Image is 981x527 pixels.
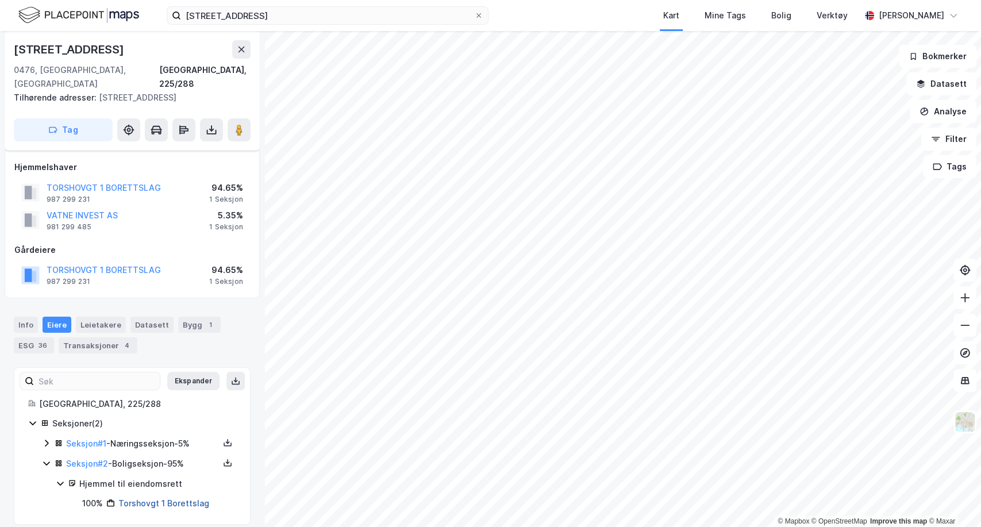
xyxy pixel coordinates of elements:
a: Torshovgt 1 Borettslag [118,498,209,508]
div: Kontrollprogram for chat [924,472,981,527]
div: 94.65% [209,263,243,277]
div: 981 299 485 [47,222,91,232]
div: [GEOGRAPHIC_DATA], 225/288 [39,397,236,411]
button: Datasett [906,72,976,95]
a: Seksjon#2 [66,459,108,468]
div: Bolig [771,9,791,22]
a: Seksjon#1 [66,438,106,448]
div: 987 299 231 [47,195,90,204]
img: Z [954,411,976,433]
div: 4 [121,340,133,351]
button: Ekspander [167,372,220,390]
div: Hjemmelshaver [14,160,250,174]
div: 1 Seksjon [209,195,243,204]
div: Seksjoner ( 2 ) [52,417,236,430]
div: [STREET_ADDRESS] [14,91,241,105]
div: - Boligseksjon - 95% [66,457,219,471]
span: Tilhørende adresser: [14,93,99,102]
input: Søk på adresse, matrikkel, gårdeiere, leietakere eller personer [181,7,474,24]
button: Bokmerker [899,45,976,68]
div: 100% [82,497,103,510]
div: Kart [663,9,679,22]
div: Verktøy [817,9,848,22]
button: Analyse [910,100,976,123]
div: 0476, [GEOGRAPHIC_DATA], [GEOGRAPHIC_DATA] [14,63,159,91]
div: Hjemmel til eiendomsrett [79,477,236,491]
div: Eiere [43,317,71,333]
div: Gårdeiere [14,243,250,257]
a: Mapbox [778,517,809,525]
a: OpenStreetMap [811,517,867,525]
div: [STREET_ADDRESS] [14,40,126,59]
div: Info [14,317,38,333]
div: 1 Seksjon [209,277,243,286]
div: 36 [36,340,49,351]
div: Mine Tags [705,9,746,22]
div: Datasett [130,317,174,333]
div: Transaksjoner [59,337,137,353]
a: Improve this map [870,517,927,525]
div: [PERSON_NAME] [879,9,944,22]
div: ESG [14,337,54,353]
button: Tags [923,155,976,178]
div: 1 Seksjon [209,222,243,232]
img: logo.f888ab2527a4732fd821a326f86c7f29.svg [18,5,139,25]
div: 987 299 231 [47,277,90,286]
div: - Næringsseksjon - 5% [66,437,219,451]
button: Filter [921,128,976,151]
div: 1 [205,319,216,330]
iframe: Chat Widget [924,472,981,527]
div: Bygg [178,317,221,333]
input: Søk [34,372,160,390]
button: Tag [14,118,113,141]
div: Leietakere [76,317,126,333]
div: 94.65% [209,181,243,195]
div: 5.35% [209,209,243,222]
div: [GEOGRAPHIC_DATA], 225/288 [159,63,251,91]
